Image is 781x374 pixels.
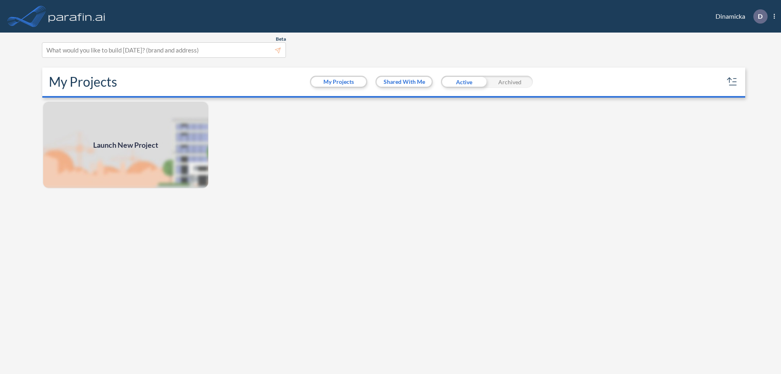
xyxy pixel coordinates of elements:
[49,74,117,90] h2: My Projects
[42,101,209,189] a: Launch New Project
[276,36,286,42] span: Beta
[441,76,487,88] div: Active
[47,8,107,24] img: logo
[758,13,763,20] p: D
[42,101,209,189] img: add
[93,140,158,151] span: Launch New Project
[726,75,739,88] button: sort
[487,76,533,88] div: Archived
[703,9,775,24] div: Dinamicka
[311,77,366,87] button: My Projects
[377,77,432,87] button: Shared With Me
